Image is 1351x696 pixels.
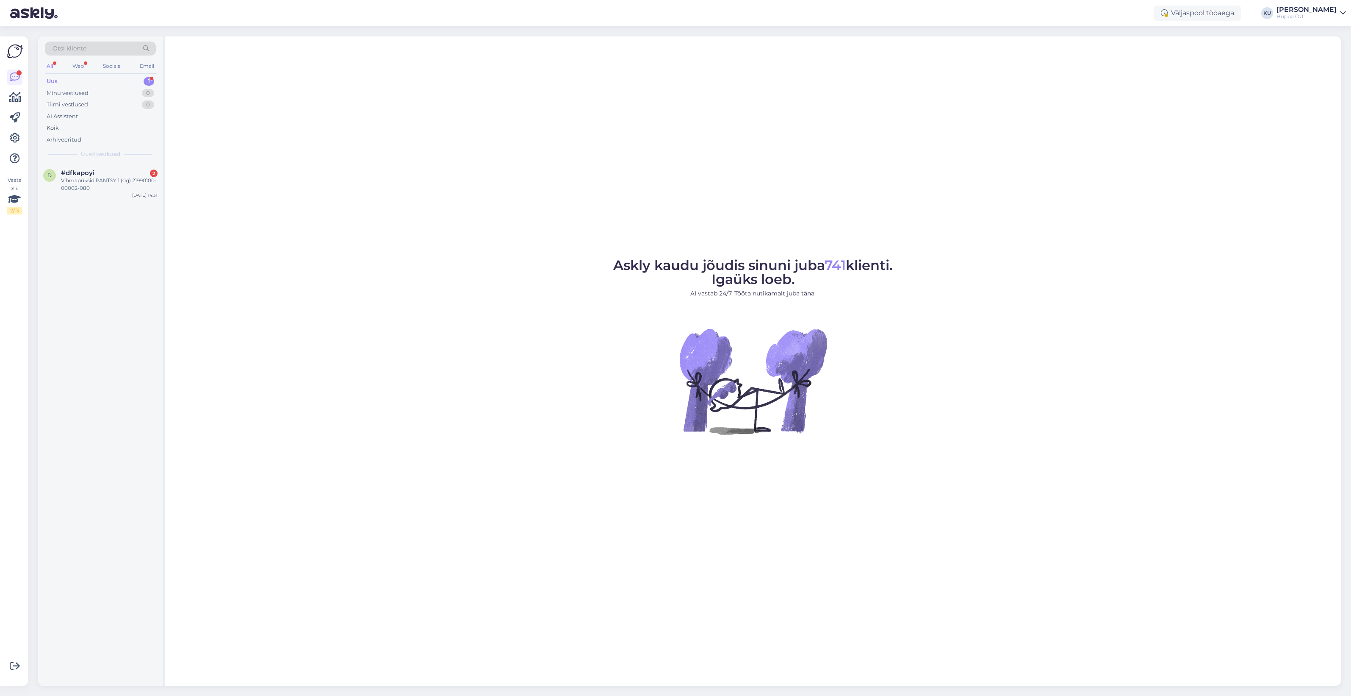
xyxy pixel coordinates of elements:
[47,77,58,86] div: Uus
[825,257,846,273] span: 741
[47,124,59,132] div: Kõik
[61,169,94,177] span: #dfkapoyi
[677,305,829,457] img: No Chat active
[1276,6,1346,20] a: [PERSON_NAME]Huppa OÜ
[1154,6,1241,21] div: Väljaspool tööaega
[53,44,86,53] span: Otsi kliente
[61,177,158,192] div: Vihmapüksid PANTSY 1 (0g) 21990100-00002-080
[138,61,156,72] div: Email
[1261,7,1273,19] div: KU
[613,289,893,298] p: AI vastab 24/7. Tööta nutikamalt juba täna.
[144,77,154,86] div: 1
[45,61,55,72] div: All
[47,136,81,144] div: Arhiveeritud
[1276,6,1337,13] div: [PERSON_NAME]
[613,257,893,287] span: Askly kaudu jõudis sinuni juba klienti. Igaüks loeb.
[7,176,22,214] div: Vaata siia
[7,43,23,59] img: Askly Logo
[81,150,120,158] span: Uued vestlused
[47,112,78,121] div: AI Assistent
[7,207,22,214] div: 2 / 3
[47,172,52,178] span: d
[101,61,122,72] div: Socials
[1276,13,1337,20] div: Huppa OÜ
[150,170,158,177] div: 2
[47,89,89,97] div: Minu vestlused
[71,61,86,72] div: Web
[142,100,154,109] div: 0
[132,192,158,198] div: [DATE] 14:31
[142,89,154,97] div: 0
[47,100,88,109] div: Tiimi vestlused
